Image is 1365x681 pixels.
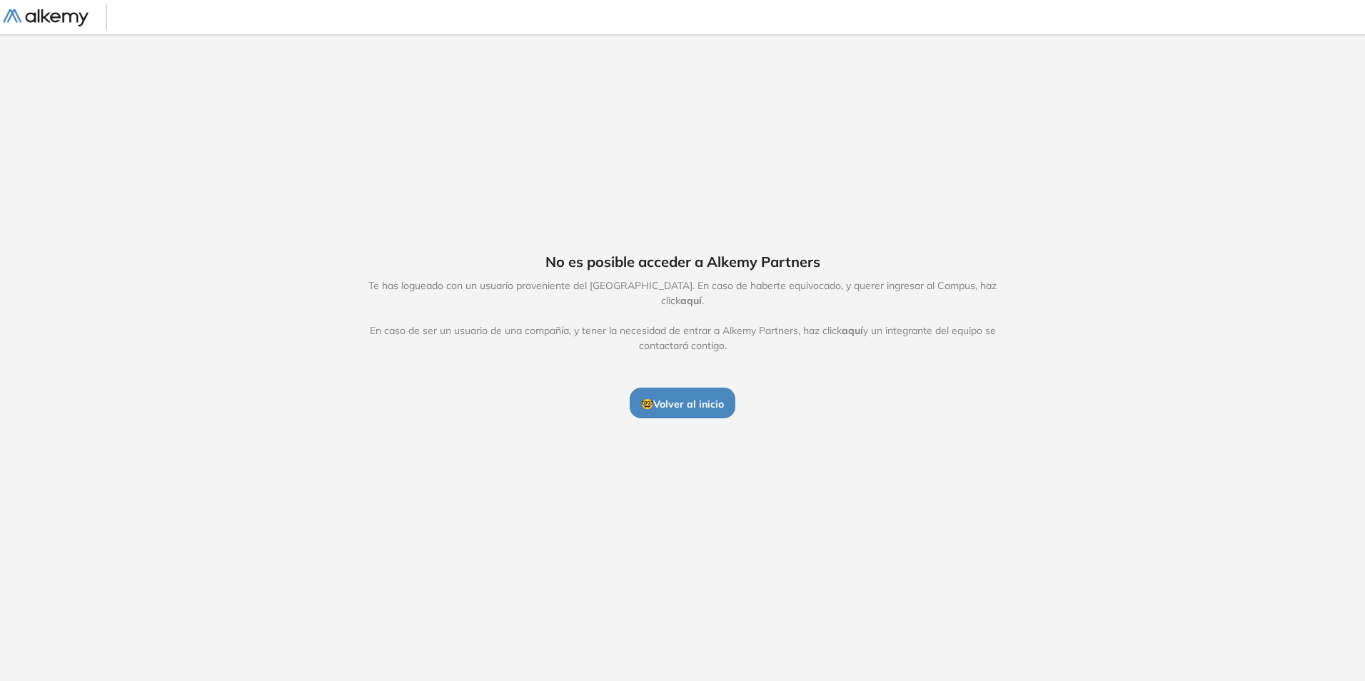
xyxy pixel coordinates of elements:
span: 🤓 Volver al inicio [641,398,724,410]
img: Logo [3,9,89,27]
span: No es posible acceder a Alkemy Partners [545,251,820,273]
span: aquí [680,294,702,307]
span: aquí [842,324,863,337]
span: Te has logueado con un usuario proveniente del [GEOGRAPHIC_DATA]. En caso de haberte equivocado, ... [353,278,1012,353]
button: 🤓Volver al inicio [630,388,735,418]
